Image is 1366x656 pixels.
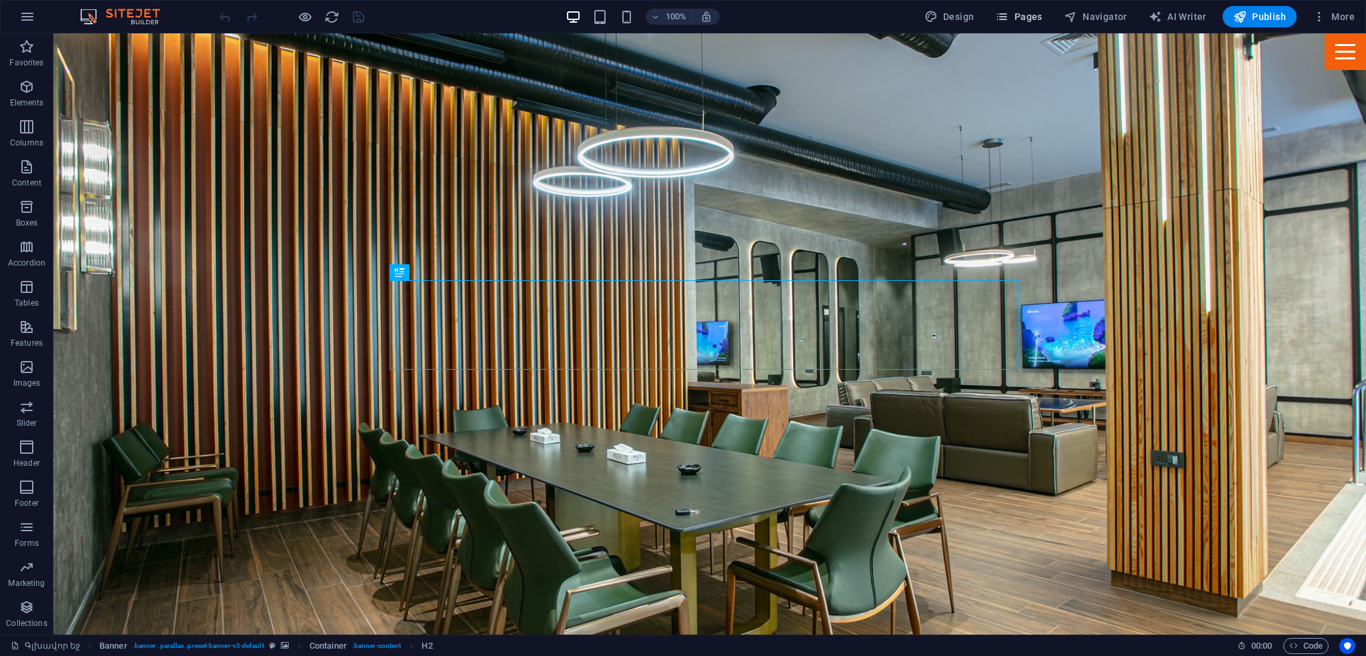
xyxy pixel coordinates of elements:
span: Code [1289,638,1323,654]
span: AI Writer [1149,10,1207,23]
button: reload [323,9,339,25]
p: Content [12,178,41,188]
p: Header [13,458,40,468]
span: : [1261,641,1263,651]
p: Features [11,338,43,348]
p: Elements [10,97,44,108]
span: Navigator [1064,10,1127,23]
span: More [1313,10,1355,23]
button: 100% [646,9,693,25]
button: Design [919,6,980,27]
button: More [1307,6,1360,27]
img: Editor Logo [77,9,177,25]
p: Favorites [9,57,43,68]
button: Navigator [1059,6,1133,27]
button: Publish [1223,6,1297,27]
span: 00 00 [1251,638,1272,654]
button: Code [1283,638,1329,654]
div: Design (Ctrl+Alt+Y) [919,6,980,27]
a: Click to cancel selection. Double-click to open Pages [11,638,80,654]
span: . banner-content [352,638,401,654]
p: Collections [6,618,47,629]
span: Publish [1233,10,1286,23]
nav: breadcrumb [99,638,433,654]
button: Pages [990,6,1047,27]
p: Marketing [8,578,45,589]
h6: Session time [1237,638,1273,654]
p: Images [13,378,41,388]
span: Pages [995,10,1042,23]
span: Design [924,10,974,23]
span: . banner .parallax .preset-banner-v3-default [133,638,264,654]
button: Click here to leave preview mode and continue editing [297,9,313,25]
p: Accordion [8,258,45,268]
span: Click to select. Double-click to edit [422,638,432,654]
i: This element contains a background [281,642,289,649]
span: Click to select. Double-click to edit [309,638,347,654]
h6: 100% [666,9,687,25]
span: Click to select. Double-click to edit [99,638,127,654]
button: AI Writer [1143,6,1212,27]
p: Slider [17,418,37,428]
i: This element is a customizable preset [269,642,275,649]
i: Reload page [324,9,339,25]
p: Boxes [16,218,38,228]
i: On resize automatically adjust zoom level to fit chosen device. [700,11,712,23]
p: Tables [15,298,39,308]
p: Forms [15,538,39,549]
button: Usercentrics [1339,638,1355,654]
p: Columns [10,137,43,148]
p: Footer [15,498,39,509]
